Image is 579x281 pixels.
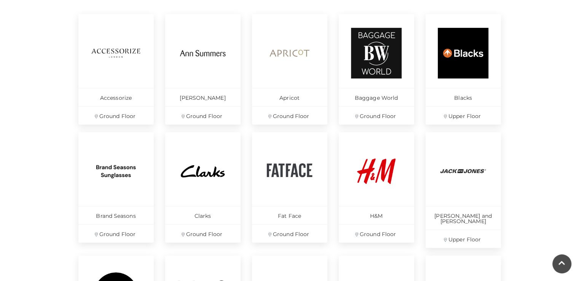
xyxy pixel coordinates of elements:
[252,132,327,243] a: Fat Face Ground Floor
[426,230,501,248] p: Upper Floor
[165,206,241,224] p: Clarks
[78,206,154,224] p: Brand Seasons
[165,106,241,125] p: Ground Floor
[78,88,154,106] p: Accessorize
[165,88,241,106] p: [PERSON_NAME]
[426,88,501,106] p: Blacks
[252,206,327,224] p: Fat Face
[252,224,327,243] p: Ground Floor
[78,106,154,125] p: Ground Floor
[339,132,414,243] a: H&M Ground Floor
[165,224,241,243] p: Ground Floor
[165,132,241,243] a: Clarks Ground Floor
[426,14,501,125] a: Blacks Upper Floor
[339,224,414,243] p: Ground Floor
[252,88,327,106] p: Apricot
[426,106,501,125] p: Upper Floor
[426,132,501,248] a: [PERSON_NAME] and [PERSON_NAME] Upper Floor
[78,14,154,125] a: Accessorize Ground Floor
[78,224,154,243] p: Ground Floor
[252,14,327,125] a: Apricot Ground Floor
[252,106,327,125] p: Ground Floor
[78,132,154,243] a: Brand Seasons Ground Floor
[426,206,501,230] p: [PERSON_NAME] and [PERSON_NAME]
[339,88,414,106] p: Baggage World
[165,14,241,125] a: [PERSON_NAME] Ground Floor
[339,14,414,125] a: Baggage World Ground Floor
[339,106,414,125] p: Ground Floor
[339,206,414,224] p: H&M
